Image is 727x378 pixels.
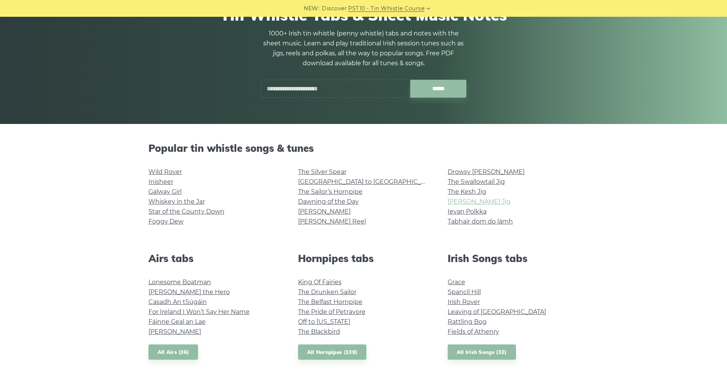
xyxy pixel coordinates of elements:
[298,278,342,286] a: King Of Fairies
[448,178,505,185] a: The Swallowtail Jig
[298,288,356,296] a: The Drunken Sailor
[298,253,429,264] h2: Hornpipes tabs
[304,4,319,13] span: NEW:
[148,188,182,195] a: Galway Girl
[298,218,366,225] a: [PERSON_NAME] Reel
[148,328,201,335] a: [PERSON_NAME]
[448,253,579,264] h2: Irish Songs tabs
[448,298,480,306] a: Irish Rover
[298,198,359,205] a: Dawning of the Day
[448,188,486,195] a: The Kesh Jig
[448,288,481,296] a: Spancil Hill
[448,198,511,205] a: [PERSON_NAME] Jig
[148,6,579,24] h1: Tin Whistle Tabs & Sheet Music Notes
[448,208,487,215] a: Ievan Polkka
[298,308,366,315] a: The Pride of Petravore
[148,198,205,205] a: Whiskey in the Jar
[448,318,487,325] a: Rattling Bog
[148,253,280,264] h2: Airs tabs
[148,308,250,315] a: For Ireland I Won’t Say Her Name
[261,29,467,68] p: 1000+ Irish tin whistle (penny whistle) tabs and notes with the sheet music. Learn and play tradi...
[298,328,340,335] a: The Blackbird
[148,208,224,215] a: Star of the County Down
[448,168,525,175] a: Drowsy [PERSON_NAME]
[148,278,211,286] a: Lonesome Boatman
[298,168,347,175] a: The Silver Spear
[448,328,499,335] a: Fields of Athenry
[148,318,206,325] a: Fáinne Geal an Lae
[298,298,363,306] a: The Belfast Hornpipe
[448,308,546,315] a: Leaving of [GEOGRAPHIC_DATA]
[448,218,513,225] a: Tabhair dom do lámh
[298,318,350,325] a: Off to [US_STATE]
[148,168,182,175] a: Wild Rover
[298,188,363,195] a: The Sailor’s Hornpipe
[448,278,465,286] a: Grace
[298,208,351,215] a: [PERSON_NAME]
[148,142,579,154] h2: Popular tin whistle songs & tunes
[148,218,184,225] a: Foggy Dew
[148,298,207,306] a: Casadh An tSúgáin
[322,4,347,13] span: Discover
[148,178,173,185] a: Inisheer
[148,288,230,296] a: [PERSON_NAME] the Hero
[298,344,367,360] a: All Hornpipes (139)
[298,178,439,185] a: [GEOGRAPHIC_DATA] to [GEOGRAPHIC_DATA]
[348,4,424,13] a: PST10 - Tin Whistle Course
[448,344,516,360] a: All Irish Songs (32)
[148,344,198,360] a: All Airs (36)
